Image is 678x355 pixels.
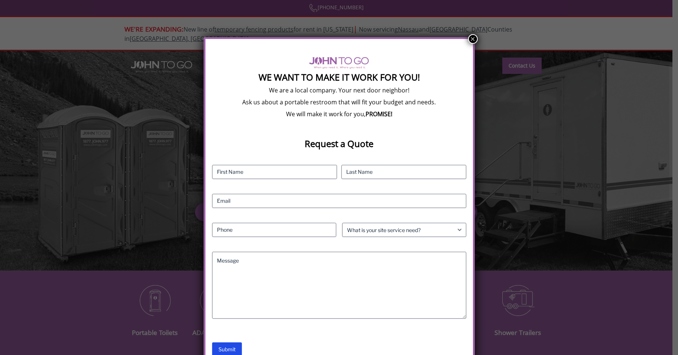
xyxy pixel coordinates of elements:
strong: Request a Quote [305,137,373,150]
button: Close [468,34,478,44]
input: Last Name [341,165,466,179]
p: Ask us about a portable restroom that will fit your budget and needs. [212,98,466,106]
img: logo of viptogo [309,57,369,69]
p: We are a local company. Your next door neighbor! [212,86,466,94]
b: PROMISE! [366,110,392,118]
p: We will make it work for you, [212,110,466,118]
input: Phone [212,223,336,237]
input: First Name [212,165,337,179]
input: Email [212,194,466,208]
strong: We Want To Make It Work For You! [259,71,420,83]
